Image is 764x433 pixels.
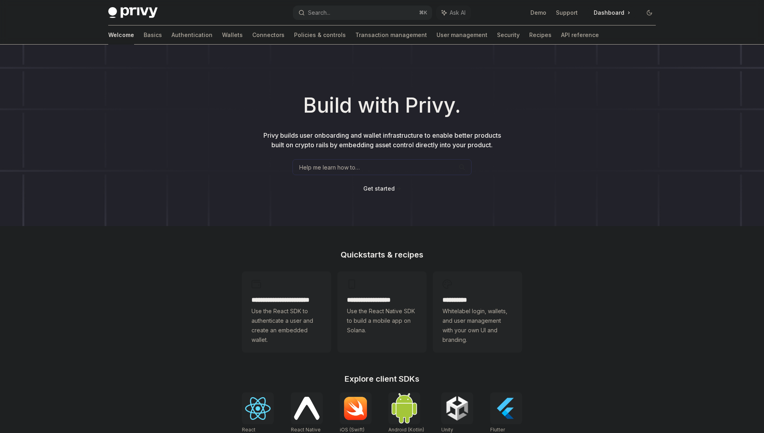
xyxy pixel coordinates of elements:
[497,25,520,45] a: Security
[450,9,466,17] span: Ask AI
[299,163,360,172] span: Help me learn how to…
[294,397,320,419] img: React Native
[355,25,427,45] a: Transaction management
[529,25,552,45] a: Recipes
[172,25,212,45] a: Authentication
[13,90,751,121] h1: Build with Privy.
[392,393,417,423] img: Android (Kotlin)
[444,396,470,421] img: Unity
[108,25,134,45] a: Welcome
[594,9,624,17] span: Dashboard
[291,427,321,433] span: React Native
[252,25,285,45] a: Connectors
[433,271,522,353] a: **** *****Whitelabel login, wallets, and user management with your own UI and branding.
[242,427,255,433] span: React
[587,6,637,19] a: Dashboard
[294,25,346,45] a: Policies & controls
[442,306,513,345] span: Whitelabel login, wallets, and user management with your own UI and branding.
[561,25,599,45] a: API reference
[643,6,656,19] button: Toggle dark mode
[242,251,522,259] h2: Quickstarts & recipes
[144,25,162,45] a: Basics
[490,427,505,433] span: Flutter
[222,25,243,45] a: Wallets
[363,185,395,192] span: Get started
[363,185,395,193] a: Get started
[347,306,417,335] span: Use the React Native SDK to build a mobile app on Solana.
[245,397,271,420] img: React
[343,396,368,420] img: iOS (Swift)
[308,8,330,18] div: Search...
[242,375,522,383] h2: Explore client SDKs
[441,427,453,433] span: Unity
[437,25,487,45] a: User management
[337,271,427,353] a: **** **** **** ***Use the React Native SDK to build a mobile app on Solana.
[108,7,158,18] img: dark logo
[493,396,519,421] img: Flutter
[530,9,546,17] a: Demo
[556,9,578,17] a: Support
[388,427,424,433] span: Android (Kotlin)
[436,6,471,20] button: Ask AI
[340,427,364,433] span: iOS (Swift)
[293,6,432,20] button: Search...⌘K
[419,10,427,16] span: ⌘ K
[251,306,322,345] span: Use the React SDK to authenticate a user and create an embedded wallet.
[263,131,501,149] span: Privy builds user onboarding and wallet infrastructure to enable better products built on crypto ...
